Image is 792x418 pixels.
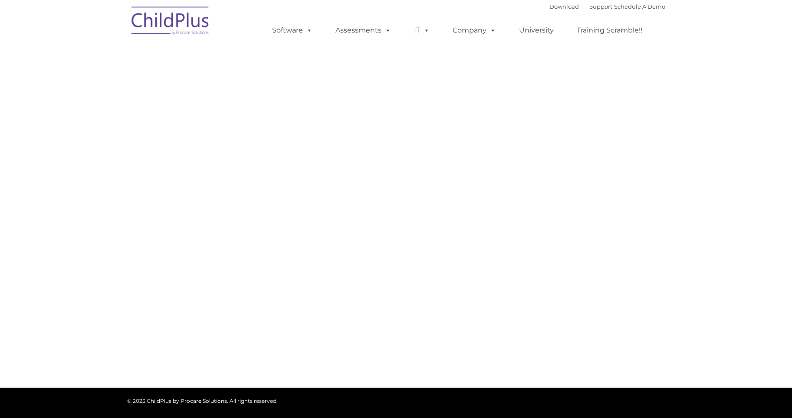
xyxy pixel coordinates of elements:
[127,398,278,404] span: © 2025 ChildPlus by Procare Solutions. All rights reserved.
[510,22,562,39] a: University
[589,3,612,10] a: Support
[568,22,651,39] a: Training Scramble!!
[549,3,579,10] a: Download
[127,0,214,44] img: ChildPlus by Procare Solutions
[327,22,400,39] a: Assessments
[444,22,505,39] a: Company
[405,22,438,39] a: IT
[263,22,321,39] a: Software
[549,3,665,10] font: |
[614,3,665,10] a: Schedule A Demo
